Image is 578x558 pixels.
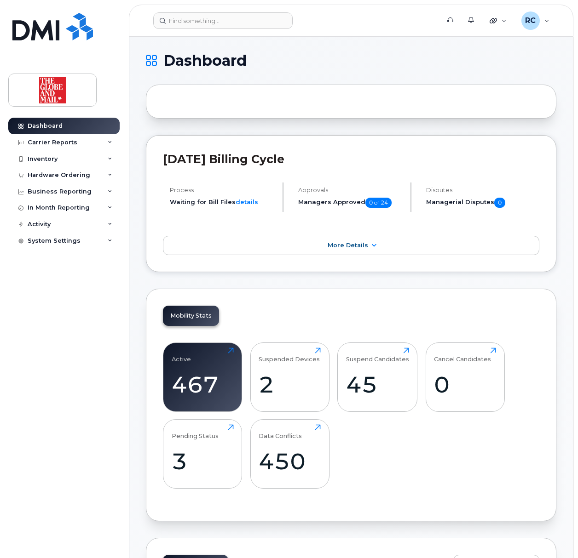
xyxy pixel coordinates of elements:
[346,371,409,398] div: 45
[494,198,505,208] span: 0
[259,424,321,483] a: Data Conflicts450
[298,198,403,208] h5: Managers Approved
[172,347,191,363] div: Active
[328,242,368,249] span: More Details
[259,448,321,475] div: 450
[259,347,321,406] a: Suspended Devices2
[298,187,403,194] h4: Approvals
[236,198,258,205] a: details
[365,198,392,208] span: 0 of 24
[434,347,496,406] a: Cancel Candidates0
[426,198,539,208] h5: Managerial Disputes
[172,424,234,483] a: Pending Status3
[346,347,409,406] a: Suspend Candidates45
[163,152,539,166] h2: [DATE] Billing Cycle
[170,187,275,194] h4: Process
[170,198,275,206] li: Waiting for Bill Files
[172,371,234,398] div: 467
[434,347,491,363] div: Cancel Candidates
[426,187,539,194] h4: Disputes
[172,448,234,475] div: 3
[172,424,219,439] div: Pending Status
[346,347,409,363] div: Suspend Candidates
[259,347,320,363] div: Suspended Devices
[434,371,496,398] div: 0
[259,424,302,439] div: Data Conflicts
[172,347,234,406] a: Active467
[259,371,321,398] div: 2
[163,54,247,68] span: Dashboard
